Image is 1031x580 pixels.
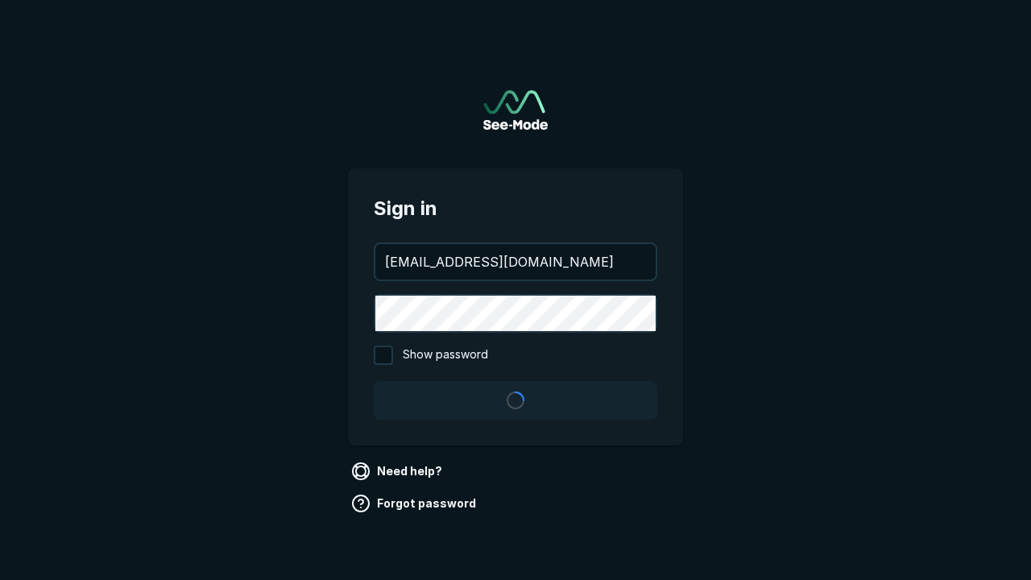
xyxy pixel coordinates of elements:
a: Forgot password [348,491,482,516]
img: See-Mode Logo [483,90,548,130]
a: Need help? [348,458,449,484]
input: your@email.com [375,244,656,280]
span: Sign in [374,194,657,223]
a: Go to sign in [483,90,548,130]
span: Show password [403,346,488,365]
